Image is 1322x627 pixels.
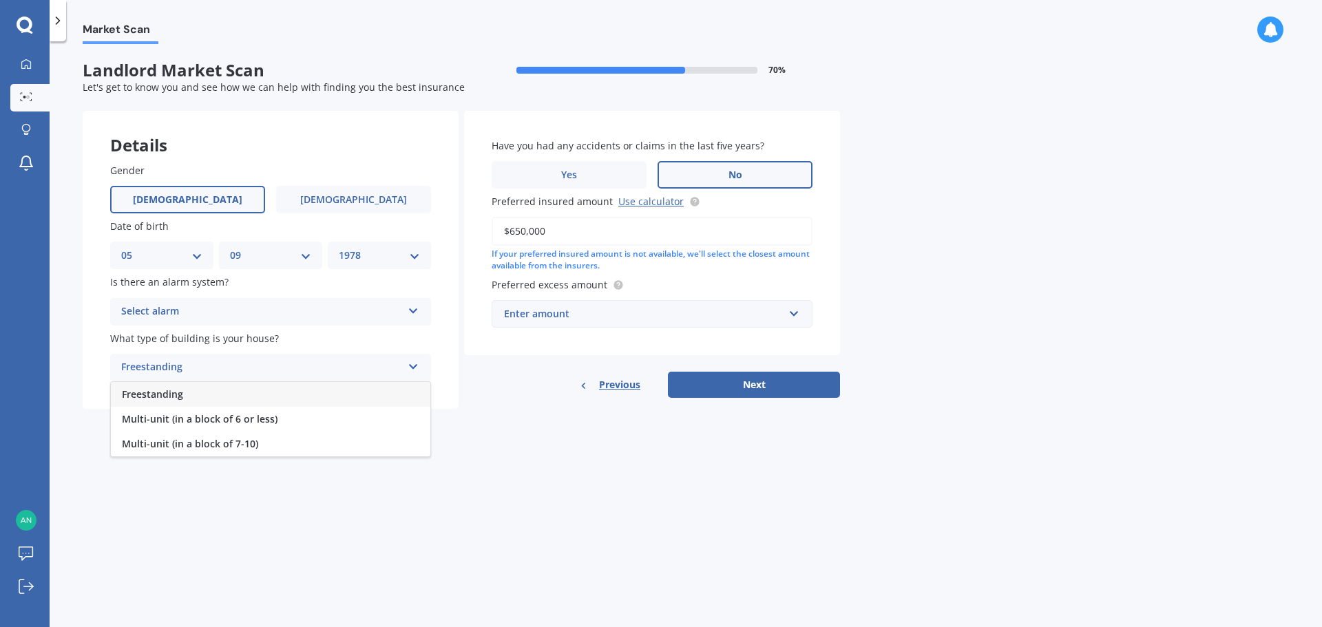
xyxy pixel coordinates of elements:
span: No [728,169,742,181]
span: Gender [110,164,145,177]
span: Multi-unit (in a block of 7-10) [122,437,258,450]
span: Preferred excess amount [492,278,607,291]
div: Enter amount [504,306,784,321]
span: 70 % [768,65,786,75]
span: Landlord Market Scan [83,61,461,81]
span: Yes [561,169,577,181]
span: Is there an alarm system? [110,276,229,289]
span: [DEMOGRAPHIC_DATA] [300,194,407,206]
span: Multi-unit (in a block of 6 or less) [122,412,277,425]
span: Market Scan [83,23,158,41]
span: Have you had any accidents or claims in the last five years? [492,139,764,152]
span: [DEMOGRAPHIC_DATA] [133,194,242,206]
span: Let's get to know you and see how we can help with finding you the best insurance [83,81,465,94]
div: Freestanding [121,359,402,376]
span: Preferred insured amount [492,195,613,208]
span: Date of birth [110,220,169,233]
span: Previous [599,374,640,395]
span: Freestanding [122,387,183,401]
button: Next [668,372,840,398]
div: Details [83,111,459,152]
input: Enter amount [492,217,812,246]
a: Use calculator [618,195,684,208]
div: Select alarm [121,304,402,320]
span: What type of building is your house? [110,332,279,345]
img: 654acf55d6b8c4b536b0a7a64e0f0f1c [16,510,36,531]
div: If your preferred insured amount is not available, we'll select the closest amount available from... [492,248,812,272]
